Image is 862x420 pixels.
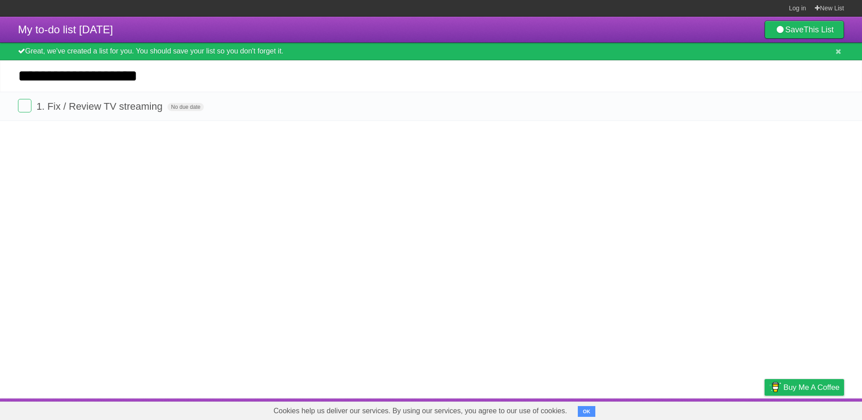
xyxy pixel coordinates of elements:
[167,103,204,111] span: No due date
[18,23,113,36] span: My to-do list [DATE]
[769,380,781,395] img: Buy me a coffee
[804,25,834,34] b: This List
[765,379,844,396] a: Buy me a coffee
[765,21,844,39] a: SaveThis List
[264,402,576,420] span: Cookies help us deliver our services. By using our services, you agree to our use of cookies.
[787,401,844,418] a: Suggest a feature
[753,401,776,418] a: Privacy
[675,401,711,418] a: Developers
[722,401,742,418] a: Terms
[36,101,165,112] span: 1. Fix / Review TV streaming
[783,380,840,395] span: Buy me a coffee
[645,401,664,418] a: About
[18,99,31,112] label: Done
[578,406,595,417] button: OK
